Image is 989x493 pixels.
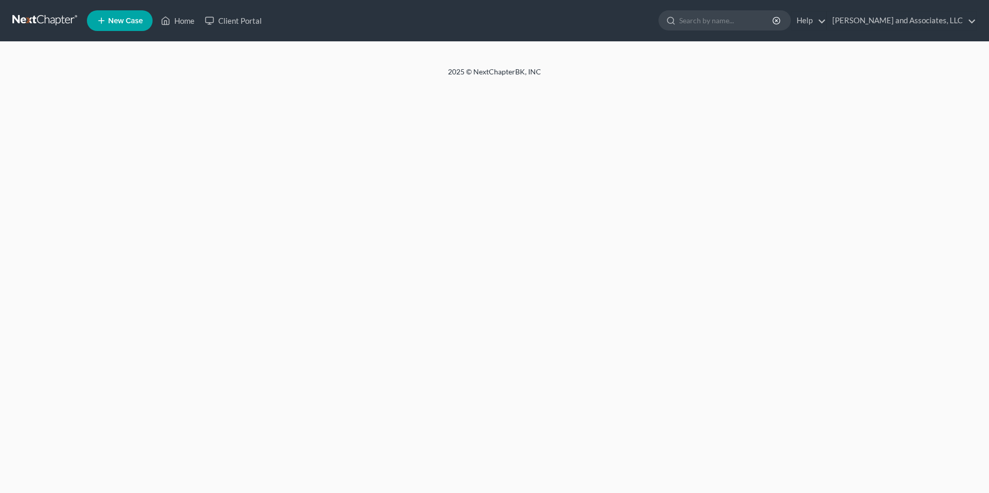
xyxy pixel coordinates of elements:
[200,11,267,30] a: Client Portal
[200,67,789,85] div: 2025 © NextChapterBK, INC
[827,11,976,30] a: [PERSON_NAME] and Associates, LLC
[679,11,774,30] input: Search by name...
[108,17,143,25] span: New Case
[156,11,200,30] a: Home
[791,11,826,30] a: Help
